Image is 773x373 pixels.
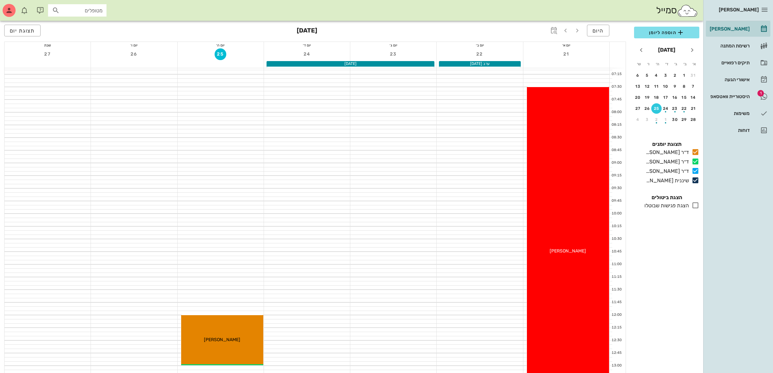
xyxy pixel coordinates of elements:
[679,114,690,125] button: 29
[297,25,317,38] h3: [DATE]
[437,42,523,48] div: יום ב׳
[719,7,759,13] span: [PERSON_NAME]
[610,122,623,128] div: 08:15
[42,48,54,60] button: 27
[610,160,623,166] div: 09:00
[610,350,623,356] div: 12:45
[610,186,623,191] div: 09:30
[642,114,653,125] button: 3
[560,51,572,57] span: 21
[688,103,699,114] button: 21
[350,42,436,48] div: יום ג׳
[655,44,678,57] button: [DATE]
[5,42,91,48] div: שבת
[344,61,356,66] span: [DATE]
[670,114,680,125] button: 30
[643,167,689,175] div: ד״ר [PERSON_NAME]
[474,51,486,57] span: 22
[681,58,689,70] th: ב׳
[757,90,764,96] span: תג
[708,94,750,99] div: היסטוריית וואטסאפ
[610,274,623,280] div: 11:15
[301,48,313,60] button: 24
[679,95,690,100] div: 15
[661,81,671,92] button: 10
[679,70,690,81] button: 1
[4,25,41,36] button: תצוגת יום
[642,73,653,78] div: 5
[670,81,680,92] button: 9
[651,114,662,125] button: 2
[670,103,680,114] button: 23
[635,44,647,56] button: חודש הבא
[670,106,680,111] div: 23
[706,72,770,87] a: אישורי הגעה
[642,70,653,81] button: 5
[706,21,770,37] a: [PERSON_NAME]
[670,92,680,103] button: 16
[610,84,623,90] div: 07:30
[128,48,140,60] button: 26
[610,287,623,292] div: 11:30
[560,48,572,60] button: 21
[708,26,750,32] div: [PERSON_NAME]
[633,70,643,81] button: 6
[91,42,177,48] div: יום ו׳
[651,106,662,111] div: 25
[688,95,699,100] div: 14
[661,95,671,100] div: 17
[264,42,350,48] div: יום ד׳
[706,122,770,138] a: דוחות
[661,103,671,114] button: 24
[661,92,671,103] button: 17
[670,117,680,122] div: 30
[688,117,699,122] div: 28
[661,73,671,78] div: 3
[672,58,680,70] th: ג׳
[215,51,226,57] span: 25
[642,92,653,103] button: 19
[388,48,399,60] button: 23
[610,198,623,204] div: 09:45
[633,117,643,122] div: 4
[587,25,609,36] button: היום
[610,262,623,267] div: 11:00
[651,103,662,114] button: 25
[633,84,643,89] div: 13
[651,84,662,89] div: 11
[708,128,750,133] div: דוחות
[634,27,699,38] button: הוספה ליומן
[688,84,699,89] div: 7
[679,81,690,92] button: 8
[651,73,662,78] div: 4
[634,194,699,201] h4: הצגת ביטולים
[610,148,623,153] div: 08:45
[677,4,698,17] img: SmileCloud logo
[653,58,662,70] th: ה׳
[642,81,653,92] button: 12
[610,325,623,330] div: 12:15
[610,173,623,178] div: 09:15
[10,28,35,34] span: תצוגת יום
[708,43,750,48] div: רשימת המתנה
[633,106,643,111] div: 27
[651,70,662,81] button: 4
[633,95,643,100] div: 20
[688,114,699,125] button: 28
[656,4,698,18] div: סמייל
[301,51,313,57] span: 24
[610,71,623,77] div: 07:15
[642,95,653,100] div: 19
[651,92,662,103] button: 18
[633,73,643,78] div: 6
[662,58,671,70] th: ד׳
[643,177,689,185] div: שיננית [PERSON_NAME]
[470,61,490,66] span: ערב [DATE]
[679,106,690,111] div: 22
[670,95,680,100] div: 16
[679,84,690,89] div: 8
[204,337,240,342] span: [PERSON_NAME]
[688,81,699,92] button: 7
[706,55,770,71] a: תיקים רפואיים
[708,60,750,65] div: תיקים רפואיים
